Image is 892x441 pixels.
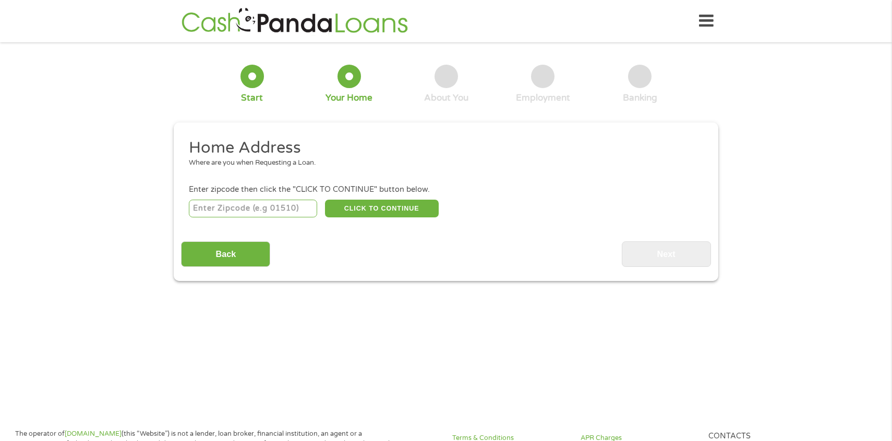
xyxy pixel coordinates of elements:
[189,184,703,195] div: Enter zipcode then click the "CLICK TO CONTINUE" button below.
[325,200,439,217] button: CLICK TO CONTINUE
[623,92,657,104] div: Banking
[516,92,570,104] div: Employment
[65,430,122,438] a: [DOMAIN_NAME]
[189,158,696,168] div: Where are you when Requesting a Loan.
[189,138,696,158] h2: Home Address
[181,241,270,267] input: Back
[326,92,372,104] div: Your Home
[241,92,263,104] div: Start
[189,200,318,217] input: Enter Zipcode (e.g 01510)
[424,92,468,104] div: About You
[622,241,711,267] input: Next
[178,6,411,36] img: GetLoanNow Logo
